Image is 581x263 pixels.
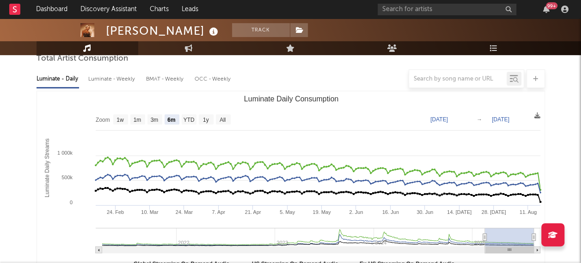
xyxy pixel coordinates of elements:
[312,209,331,215] text: 19. May
[244,95,338,103] text: Luminate Daily Consumption
[141,209,159,215] text: 10. Mar
[245,209,261,215] text: 21. Apr
[382,209,398,215] text: 16. Jun
[37,53,128,64] span: Total Artist Consumption
[175,209,193,215] text: 24. Mar
[44,138,50,197] text: Luminate Daily Streams
[220,117,226,123] text: All
[116,117,124,123] text: 1w
[69,200,72,205] text: 0
[202,117,208,123] text: 1y
[477,116,482,123] text: →
[167,117,175,123] text: 6m
[212,209,225,215] text: 7. Apr
[280,209,295,215] text: 5. May
[183,117,194,123] text: YTD
[96,117,110,123] text: Zoom
[57,150,73,156] text: 1 000k
[546,2,557,9] div: 99 +
[232,23,290,37] button: Track
[133,117,141,123] text: 1m
[430,116,448,123] text: [DATE]
[150,117,158,123] text: 3m
[378,4,516,15] input: Search for artists
[416,209,433,215] text: 30. Jun
[481,209,506,215] text: 28. [DATE]
[519,209,536,215] text: 11. Aug
[447,209,471,215] text: 14. [DATE]
[543,6,550,13] button: 99+
[409,75,507,83] input: Search by song name or URL
[106,209,123,215] text: 24. Feb
[349,209,363,215] text: 2. Jun
[61,175,73,180] text: 500k
[492,116,509,123] text: [DATE]
[106,23,220,38] div: [PERSON_NAME]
